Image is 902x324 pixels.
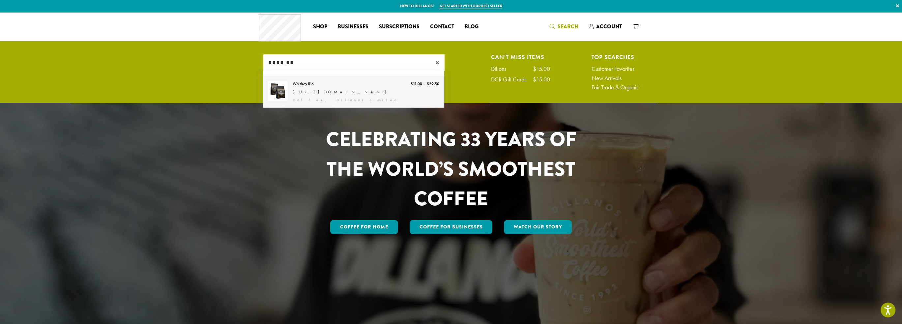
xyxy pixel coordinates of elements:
a: Get started with our best seller [440,3,502,9]
a: New Arrivals [592,75,639,81]
span: Shop [313,23,327,31]
span: Subscriptions [379,23,420,31]
a: Coffee For Businesses [410,220,493,234]
div: $15.00 [533,66,550,72]
h4: Top Searches [592,54,639,59]
div: $15.00 [533,76,550,82]
a: Shop [308,21,333,32]
h1: CELEBRATING 33 YEARS OF THE WORLD’S SMOOTHEST COFFEE [306,125,596,214]
span: Businesses [338,23,368,31]
span: Account [596,23,622,30]
span: Search [558,23,578,30]
a: Coffee for Home [330,220,398,234]
h4: Can't Miss Items [491,54,550,59]
span: Contact [430,23,454,31]
span: × [435,59,445,67]
span: Blog [465,23,479,31]
div: DCR Gift Cards [491,76,533,82]
a: Customer Favorites [592,66,639,72]
a: Fair Trade & Organic [592,84,639,90]
a: Search [544,21,584,32]
div: Dillons [491,66,513,72]
a: Watch Our Story [504,220,572,234]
